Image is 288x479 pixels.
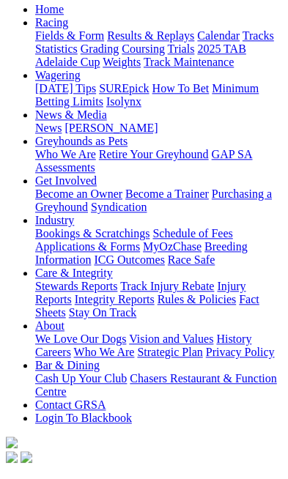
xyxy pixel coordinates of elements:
[99,148,209,160] a: Retire Your Greyhound
[106,95,141,108] a: Isolynx
[122,42,165,55] a: Coursing
[35,29,282,69] div: Racing
[6,451,18,463] img: facebook.svg
[35,333,126,345] a: We Love Our Dogs
[35,42,78,55] a: Statistics
[35,267,113,279] a: Care & Integrity
[216,333,251,345] a: History
[143,240,202,253] a: MyOzChase
[35,214,74,226] a: Industry
[168,42,195,55] a: Trials
[35,148,252,174] a: GAP SA Assessments
[64,122,158,134] a: [PERSON_NAME]
[35,227,282,267] div: Industry
[35,69,81,81] a: Wagering
[206,346,275,358] a: Privacy Policy
[152,227,232,239] a: Schedule of Fees
[144,56,234,68] a: Track Maintenance
[35,82,96,94] a: [DATE] Tips
[21,451,32,463] img: twitter.svg
[74,346,135,358] a: Who We Are
[35,135,128,147] a: Greyhounds as Pets
[35,372,277,398] a: Chasers Restaurant & Function Centre
[35,82,259,108] a: Minimum Betting Limits
[35,333,282,359] div: About
[35,42,246,68] a: 2025 TAB Adelaide Cup
[35,398,106,411] a: Contact GRSA
[35,319,64,332] a: About
[35,280,117,292] a: Stewards Reports
[35,293,259,319] a: Fact Sheets
[103,56,141,68] a: Weights
[35,412,132,424] a: Login To Blackbook
[94,253,164,266] a: ICG Outcomes
[197,29,240,42] a: Calendar
[35,280,246,305] a: Injury Reports
[168,253,215,266] a: Race Safe
[35,3,64,15] a: Home
[35,187,282,214] div: Get Involved
[81,42,119,55] a: Grading
[91,201,147,213] a: Syndication
[6,437,18,448] img: logo-grsa-white.png
[35,187,122,200] a: Become an Owner
[35,16,68,29] a: Racing
[35,187,272,213] a: Purchasing a Greyhound
[35,174,97,187] a: Get Involved
[107,29,194,42] a: Results & Replays
[35,280,282,319] div: Care & Integrity
[35,29,104,42] a: Fields & Form
[35,372,282,398] div: Bar & Dining
[35,240,140,253] a: Applications & Forms
[35,372,127,385] a: Cash Up Your Club
[69,306,136,319] a: Stay On Track
[35,148,96,160] a: Who We Are
[35,240,248,266] a: Breeding Information
[35,122,62,134] a: News
[129,333,213,345] a: Vision and Values
[137,346,202,358] a: Strategic Plan
[35,82,282,108] div: Wagering
[35,227,149,239] a: Bookings & Scratchings
[35,359,100,371] a: Bar & Dining
[35,122,282,135] div: News & Media
[243,29,274,42] a: Tracks
[125,187,209,200] a: Become a Trainer
[35,346,71,358] a: Careers
[120,280,214,292] a: Track Injury Rebate
[158,293,237,305] a: Rules & Policies
[35,148,282,174] div: Greyhounds as Pets
[75,293,155,305] a: Integrity Reports
[99,82,149,94] a: SUREpick
[152,82,210,94] a: How To Bet
[35,108,107,121] a: News & Media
